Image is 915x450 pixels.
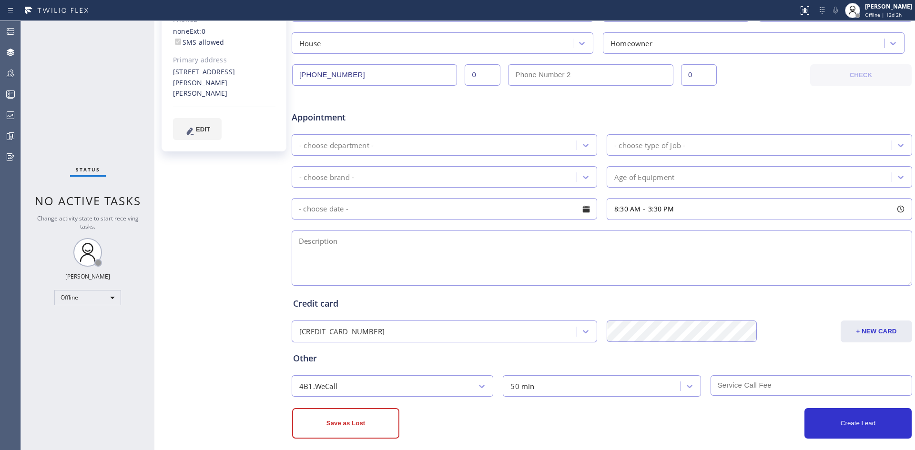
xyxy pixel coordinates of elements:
[614,204,640,213] span: 8:30 AM
[35,193,141,209] span: No active tasks
[292,408,399,439] button: Save as Lost
[173,55,275,66] div: Primary address
[299,380,337,391] div: 4B1.WeCall
[37,214,139,230] span: Change activity state to start receiving tasks.
[196,126,210,133] span: EDIT
[841,320,912,342] button: + NEW CARD
[610,38,652,49] div: Homeowner
[54,290,121,305] div: Offline
[299,326,385,337] div: [CREDIT_CARD_NUMBER]
[804,408,912,439] button: Create Lead
[829,4,842,17] button: Mute
[292,198,597,220] input: - choose date -
[76,166,100,173] span: Status
[865,11,902,18] span: Offline | 12d 2h
[173,26,275,48] div: none
[173,38,224,47] label: SMS allowed
[65,272,110,280] div: [PERSON_NAME]
[614,171,674,182] div: Age of Equipment
[293,352,911,365] div: Other
[175,39,181,45] input: SMS allowed
[173,67,275,100] div: [STREET_ADDRESS][PERSON_NAME][PERSON_NAME]
[614,140,685,150] div: - choose type of job -
[648,204,674,213] span: 3:30 PM
[865,2,912,10] div: [PERSON_NAME]
[292,111,497,124] span: Appointment
[508,64,673,86] input: Phone Number 2
[299,140,374,150] div: - choose department -
[292,64,457,86] input: Phone Number
[510,380,534,391] div: 50 min
[173,118,222,140] button: EDIT
[293,297,911,310] div: Credit card
[299,171,354,182] div: - choose brand -
[681,64,717,86] input: Ext. 2
[299,38,321,49] div: House
[643,204,645,213] span: -
[711,375,912,396] input: Service Call Fee
[810,64,912,86] button: CHECK
[465,64,500,86] input: Ext.
[190,27,205,36] span: Ext: 0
